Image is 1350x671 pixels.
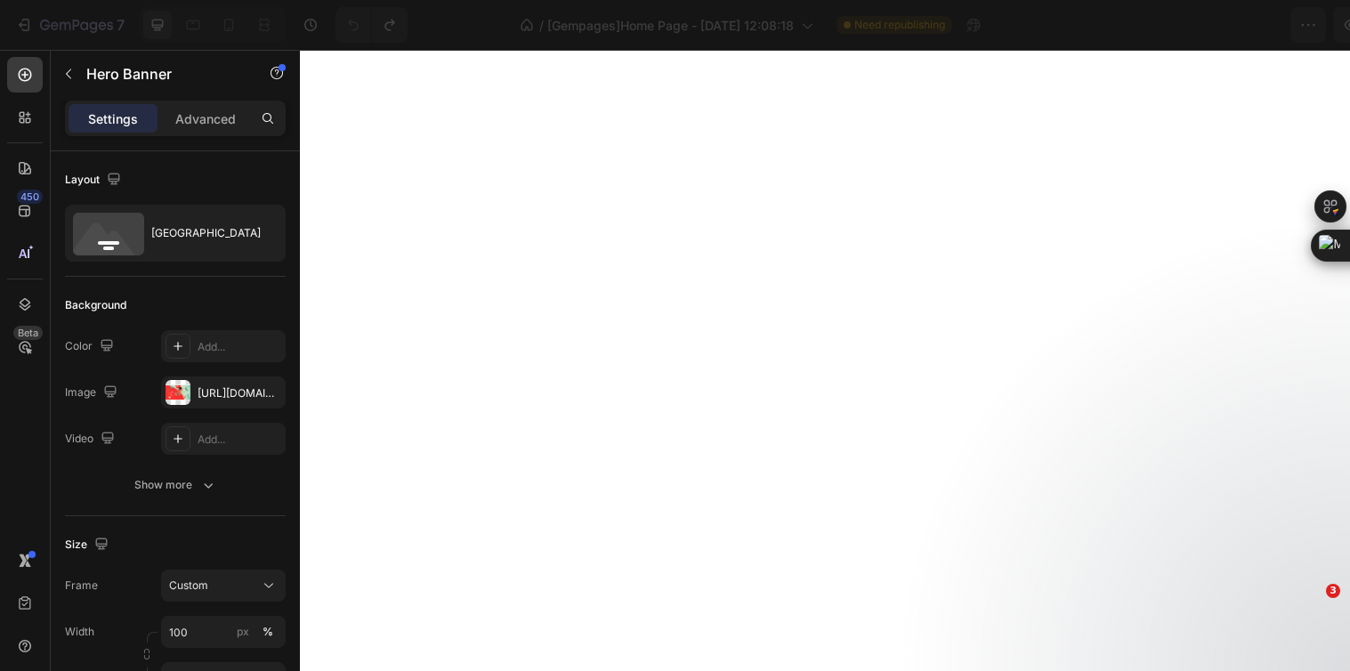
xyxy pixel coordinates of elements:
[161,616,286,648] input: px%
[232,621,254,643] button: %
[547,16,794,35] span: [Gempages]Home Page - [DATE] 12:08:18
[169,578,208,594] span: Custom
[17,190,43,204] div: 450
[198,432,281,448] div: Add...
[7,7,133,43] button: 7
[86,63,238,85] p: Hero Banner
[1181,18,1210,33] span: Save
[539,16,544,35] span: /
[151,213,260,254] div: [GEOGRAPHIC_DATA]
[88,109,138,128] p: Settings
[1247,16,1291,35] div: Publish
[299,50,1350,671] iframe: To enrich screen reader interactions, please activate Accessibility in Grammarly extension settings
[65,624,94,640] label: Width
[1166,7,1225,43] button: Save
[198,339,281,355] div: Add...
[854,17,945,33] span: Need republishing
[65,469,286,501] button: Show more
[117,14,125,36] p: 7
[198,385,281,401] div: [URL][DOMAIN_NAME]
[335,7,408,43] div: Undo/Redo
[65,168,125,192] div: Layout
[65,578,98,594] label: Frame
[1326,584,1340,598] span: 3
[134,476,217,494] div: Show more
[161,570,286,602] button: Custom
[175,109,236,128] p: Advanced
[65,335,117,359] div: Color
[65,533,112,557] div: Size
[65,381,121,405] div: Image
[263,624,273,640] div: %
[1232,7,1306,43] button: Publish
[65,427,118,451] div: Video
[237,624,249,640] div: px
[1289,610,1332,653] iframe: Intercom live chat
[65,297,126,313] div: Background
[257,621,279,643] button: px
[13,326,43,340] div: Beta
